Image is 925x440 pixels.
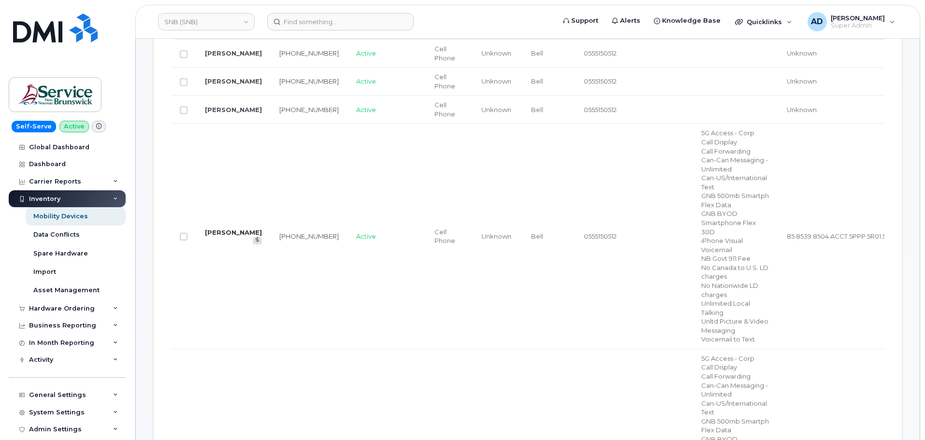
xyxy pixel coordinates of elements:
div: NB Govt 911 Fee [701,254,769,263]
span: Quicklinks [747,18,782,26]
a: Support [556,11,605,30]
div: Unlimited Local Talking [701,299,769,317]
div: Call Forwarding [701,372,769,381]
div: 5G Access - Corp [701,128,769,138]
a: [PHONE_NUMBER] [279,77,339,85]
div: Call Display [701,363,769,372]
a: [PERSON_NAME] [205,228,262,236]
a: [PERSON_NAME] [205,77,262,85]
span: Cell Phone [434,228,455,245]
span: Knowledge Base [662,16,721,26]
span: Unknown [481,232,511,240]
span: Active [356,77,376,85]
a: [PHONE_NUMBER] [279,49,339,57]
span: AD [811,16,823,28]
div: Adil Derdak [801,12,902,31]
div: Quicklinks [728,12,799,31]
a: [PHONE_NUMBER] [279,106,339,114]
span: Bell [531,77,543,85]
a: [PERSON_NAME] [205,106,262,114]
div: Call Display [701,138,769,147]
div: Can-Can Messaging - Unlimited [701,381,769,399]
span: Cell Phone [434,101,455,118]
span: Active [356,49,376,57]
div: Can-US/International Text [701,399,769,417]
input: Find something... [267,13,414,30]
div: iPhone Visual Voicemail [701,236,769,254]
span: 0555150512 [584,106,617,114]
span: Cell Phone [434,45,455,62]
a: [PHONE_NUMBER] [279,232,339,240]
a: Alerts [605,11,647,30]
a: Knowledge Base [647,11,727,30]
span: Unknown [481,77,511,85]
div: Can-Can Messaging - Unlimited [701,156,769,173]
div: GNB 500mb Smartph Flex Data [701,191,769,209]
a: SNB (SNB) [158,13,255,30]
span: Active [356,106,376,114]
span: Unknown [787,77,817,85]
span: Unknown [787,106,817,114]
span: Bell [531,106,543,114]
div: GNB 500mb Smartph Flex Data [701,417,769,435]
span: Super Admin [831,22,885,29]
a: View Last Bill [253,237,262,244]
span: Unknown [481,49,511,57]
div: GNB BYOD Smartphone Flex 30D [701,209,769,236]
a: [PERSON_NAME] [205,49,262,57]
span: 85.8539.8504.ACCT.5PPP.5R01.542700 [787,232,905,240]
div: Can-US/International Text [701,173,769,191]
span: 0555150512 [584,77,617,85]
span: Bell [531,49,543,57]
span: Support [571,16,598,26]
span: Unknown [481,106,511,114]
span: Unknown [787,49,817,57]
span: Cell Phone [434,73,455,90]
span: 0555150512 [584,232,617,240]
div: No Nationwide LD charges [701,281,769,299]
span: Bell [531,232,543,240]
span: Active [356,232,376,240]
span: 0555150512 [584,49,617,57]
div: Unltd Picture & Video Messaging [701,317,769,335]
div: Call Forwarding [701,147,769,156]
div: No Canada to U.S. LD charges [701,263,769,281]
div: Voicemail to Text [701,335,769,344]
span: [PERSON_NAME] [831,14,885,22]
div: 5G Access - Corp [701,354,769,363]
span: Alerts [620,16,640,26]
